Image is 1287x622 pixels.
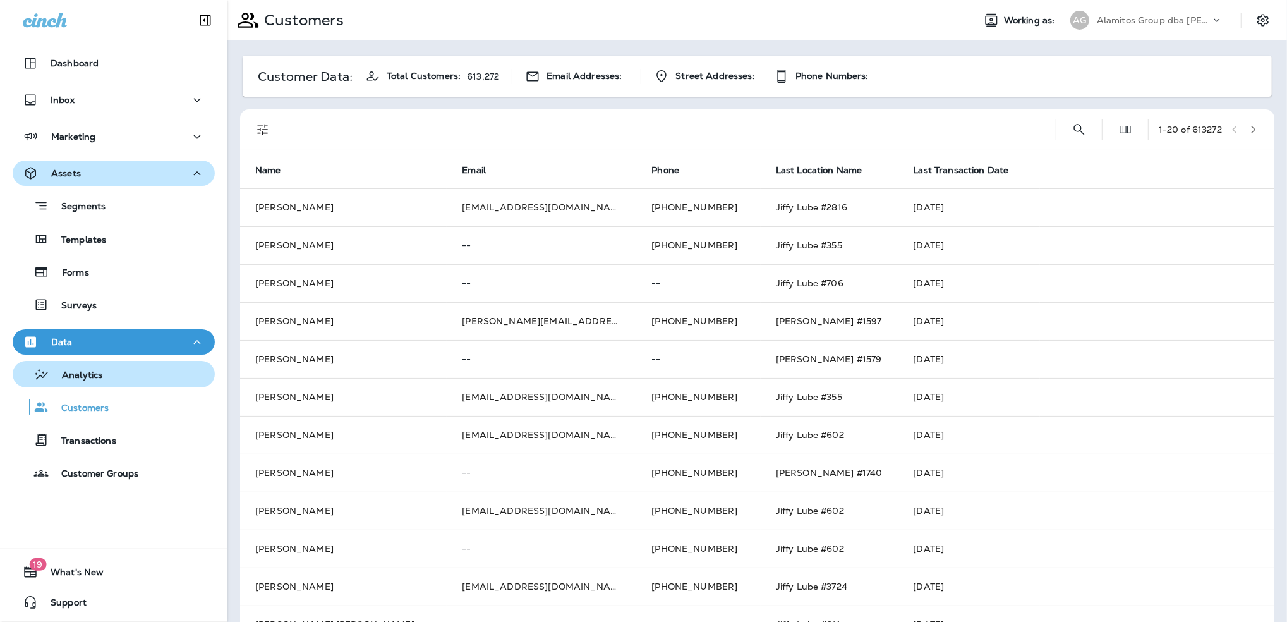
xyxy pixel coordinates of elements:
[13,226,215,252] button: Templates
[776,165,862,176] span: Last Location Name
[29,558,46,571] span: 19
[13,427,215,453] button: Transactions
[462,544,621,554] p: --
[240,416,447,454] td: [PERSON_NAME]
[898,416,1275,454] td: [DATE]
[447,188,636,226] td: [EMAIL_ADDRESS][DOMAIN_NAME]
[1113,117,1138,142] button: Edit Fields
[776,202,847,213] span: Jiffy Lube #2816
[462,468,621,478] p: --
[447,492,636,530] td: [EMAIL_ADDRESS][DOMAIN_NAME]
[898,302,1275,340] td: [DATE]
[776,391,842,403] span: Jiffy Lube #355
[462,164,502,176] span: Email
[651,165,679,176] span: Phone
[467,71,499,82] p: 613,272
[776,581,847,592] span: Jiffy Lube #3724
[651,278,745,288] p: --
[13,361,215,387] button: Analytics
[1070,11,1089,30] div: AG
[387,71,461,82] span: Total Customers:
[462,354,621,364] p: --
[898,378,1275,416] td: [DATE]
[898,264,1275,302] td: [DATE]
[776,429,844,441] span: Jiffy Lube #602
[51,168,81,178] p: Assets
[914,164,1025,176] span: Last Transaction Date
[240,226,447,264] td: [PERSON_NAME]
[240,378,447,416] td: [PERSON_NAME]
[255,165,281,176] span: Name
[13,590,215,615] button: Support
[636,492,760,530] td: [PHONE_NUMBER]
[255,164,298,176] span: Name
[240,492,447,530] td: [PERSON_NAME]
[651,164,696,176] span: Phone
[13,460,215,486] button: Customer Groups
[636,568,760,606] td: [PHONE_NUMBER]
[776,543,844,554] span: Jiffy Lube #602
[636,302,760,340] td: [PHONE_NUMBER]
[447,302,636,340] td: [PERSON_NAME][EMAIL_ADDRESS][PERSON_NAME][DOMAIN_NAME]
[1004,15,1058,26] span: Working as:
[795,71,869,82] span: Phone Numbers:
[13,559,215,585] button: 19What's New
[898,340,1275,378] td: [DATE]
[240,340,447,378] td: [PERSON_NAME]
[13,161,215,186] button: Assets
[1252,9,1274,32] button: Settings
[636,530,760,568] td: [PHONE_NUMBER]
[13,192,215,219] button: Segments
[51,95,75,105] p: Inbox
[13,394,215,420] button: Customers
[636,454,760,492] td: [PHONE_NUMBER]
[898,568,1275,606] td: [DATE]
[13,291,215,318] button: Surveys
[776,353,882,365] span: [PERSON_NAME] #1579
[776,467,883,479] span: [PERSON_NAME] #1740
[49,468,138,480] p: Customer Groups
[259,11,344,30] p: Customers
[447,416,636,454] td: [EMAIL_ADDRESS][DOMAIN_NAME]
[49,235,106,247] p: Templates
[776,315,882,327] span: [PERSON_NAME] #1597
[240,568,447,606] td: [PERSON_NAME]
[49,403,109,415] p: Customers
[462,278,621,288] p: --
[51,131,95,142] p: Marketing
[636,226,760,264] td: [PHONE_NUMBER]
[776,164,879,176] span: Last Location Name
[636,188,760,226] td: [PHONE_NUMBER]
[13,124,215,149] button: Marketing
[1097,15,1211,25] p: Alamitos Group dba [PERSON_NAME]
[49,300,97,312] p: Surveys
[13,329,215,355] button: Data
[447,378,636,416] td: [EMAIL_ADDRESS][DOMAIN_NAME]
[898,188,1275,226] td: [DATE]
[51,337,73,347] p: Data
[49,436,116,448] p: Transactions
[447,568,636,606] td: [EMAIL_ADDRESS][DOMAIN_NAME]
[49,370,102,382] p: Analytics
[1159,125,1222,135] div: 1 - 20 of 613272
[776,277,843,289] span: Jiffy Lube #706
[651,354,745,364] p: --
[776,240,842,251] span: Jiffy Lube #355
[240,530,447,568] td: [PERSON_NAME]
[188,8,223,33] button: Collapse Sidebar
[51,58,99,68] p: Dashboard
[49,267,89,279] p: Forms
[49,201,106,214] p: Segments
[240,188,447,226] td: [PERSON_NAME]
[13,51,215,76] button: Dashboard
[675,71,754,82] span: Street Addresses:
[462,165,486,176] span: Email
[240,264,447,302] td: [PERSON_NAME]
[258,71,353,82] p: Customer Data:
[13,259,215,285] button: Forms
[1066,117,1092,142] button: Search Customers
[240,454,447,492] td: [PERSON_NAME]
[914,165,1009,176] span: Last Transaction Date
[250,117,275,142] button: Filters
[636,378,760,416] td: [PHONE_NUMBER]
